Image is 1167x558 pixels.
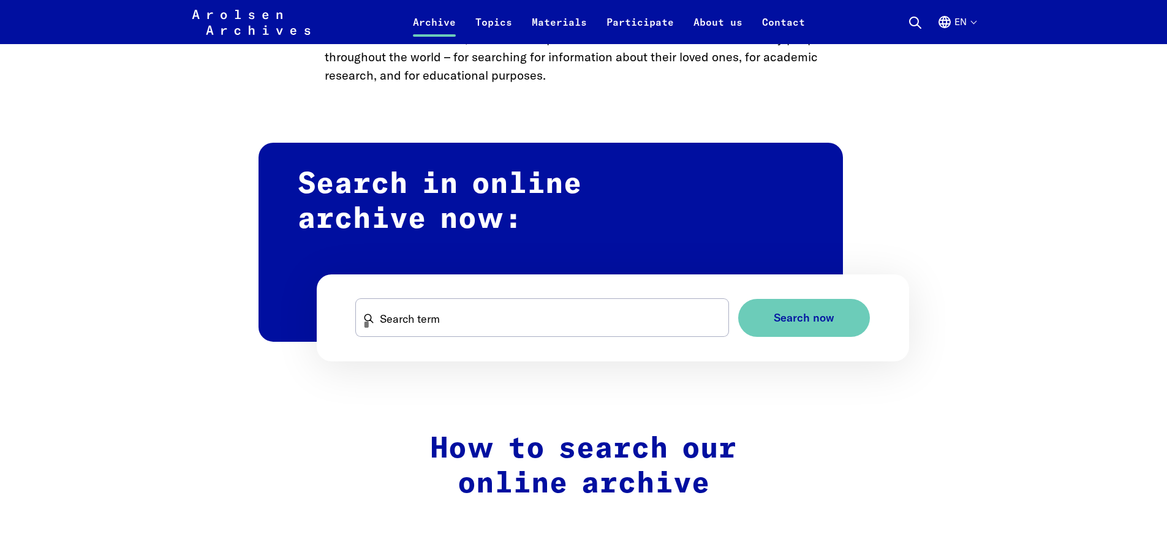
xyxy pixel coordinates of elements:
[774,312,834,325] span: Search now
[403,7,815,37] nav: Primary
[403,15,466,44] a: Archive
[259,142,843,341] h2: Search in online archive now:
[937,15,976,44] button: English, language selection
[325,432,843,502] h2: How to search our online archive
[466,15,522,44] a: Topics
[752,15,815,44] a: Contact
[597,15,684,44] a: Participate
[738,299,870,337] button: Search now
[684,15,752,44] a: About us
[522,15,597,44] a: Materials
